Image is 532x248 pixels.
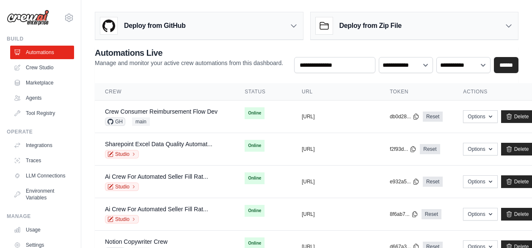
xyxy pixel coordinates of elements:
[95,59,283,67] p: Manage and monitor your active crew automations from this dashboard.
[95,83,234,101] th: Crew
[390,146,416,153] button: f2f93d...
[95,47,283,59] h2: Automations Live
[105,150,139,158] a: Studio
[124,21,185,31] h3: Deploy from GitHub
[463,208,497,221] button: Options
[245,140,265,152] span: Online
[105,238,168,245] a: Notion Copywriter Crew
[422,209,441,219] a: Reset
[10,106,74,120] a: Tool Registry
[390,178,419,185] button: e932a5...
[105,117,125,126] span: GH
[380,83,453,101] th: Token
[105,173,208,180] a: Ai Crew For Automated Seller Fill Rat...
[7,213,74,220] div: Manage
[10,184,74,204] a: Environment Variables
[234,83,292,101] th: Status
[105,215,139,223] a: Studio
[245,205,265,217] span: Online
[10,91,74,105] a: Agents
[105,108,218,115] a: Crew Consumer Reimbursement Flow Dev
[463,143,497,155] button: Options
[420,144,440,154] a: Reset
[132,117,150,126] span: main
[339,21,402,31] h3: Deploy from Zip File
[390,113,419,120] button: db0d28...
[245,107,265,119] span: Online
[10,154,74,167] a: Traces
[423,177,443,187] a: Reset
[423,112,443,122] a: Reset
[7,35,74,42] div: Build
[100,17,117,34] img: GitHub Logo
[463,110,497,123] button: Options
[10,76,74,90] a: Marketplace
[105,183,139,191] a: Studio
[105,206,208,213] a: Ai Crew For Automated Seller Fill Rat...
[245,172,265,184] span: Online
[10,46,74,59] a: Automations
[10,139,74,152] a: Integrations
[7,128,74,135] div: Operate
[10,169,74,183] a: LLM Connections
[10,61,74,74] a: Crew Studio
[463,175,497,188] button: Options
[292,83,380,101] th: URL
[105,141,212,147] a: Sharepoint Excel Data Quality Automat...
[10,223,74,237] a: Usage
[7,10,49,26] img: Logo
[390,211,418,218] button: 8f6ab7...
